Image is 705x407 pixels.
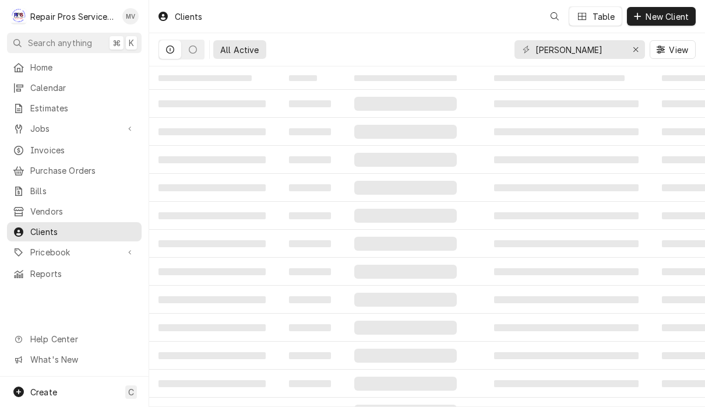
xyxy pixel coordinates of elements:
span: ‌ [494,380,639,387]
span: ‌ [289,128,331,135]
button: Search anything⌘K [7,33,142,53]
span: Calendar [30,82,136,94]
span: ‌ [354,349,457,363]
span: New Client [643,10,691,23]
a: Vendors [7,202,142,221]
a: Reports [7,264,142,283]
span: ‌ [289,380,331,387]
span: ‌ [494,184,639,191]
span: ‌ [494,296,639,303]
a: Go to Pricebook [7,243,142,262]
div: Mindy Volker's Avatar [122,8,139,24]
span: ‌ [494,240,639,247]
span: View [667,44,690,56]
span: Home [30,61,136,73]
span: ‌ [494,75,625,81]
span: ‌ [158,128,266,135]
div: Repair Pros Services Inc [30,10,116,23]
span: ‌ [158,240,266,247]
span: ‌ [494,212,639,219]
span: Reports [30,268,136,280]
span: ‌ [158,296,266,303]
span: Clients [30,226,136,238]
input: Keyword search [535,40,623,59]
span: Search anything [28,37,92,49]
span: ‌ [354,97,457,111]
span: ‌ [354,237,457,251]
span: ‌ [158,268,266,275]
span: Purchase Orders [30,164,136,177]
span: ‌ [289,75,317,81]
span: ‌ [289,324,331,331]
span: Create [30,387,57,397]
span: ‌ [494,128,639,135]
div: All Active [220,44,259,56]
span: ‌ [289,156,331,163]
a: Estimates [7,99,142,118]
a: Go to Jobs [7,119,142,138]
span: Estimates [30,102,136,114]
a: Home [7,58,142,77]
table: All Active Clients List Loading [149,66,705,407]
span: ‌ [289,100,331,107]
span: What's New [30,353,135,366]
span: ‌ [158,100,266,107]
div: Table [593,10,615,23]
div: MV [122,8,139,24]
span: Pricebook [30,246,118,258]
div: R [10,8,27,24]
span: ‌ [289,268,331,275]
a: Go to Help Center [7,329,142,349]
span: ⌘ [112,37,121,49]
span: ‌ [158,184,266,191]
span: Help Center [30,333,135,345]
span: ‌ [158,156,266,163]
span: ‌ [354,321,457,335]
span: ‌ [494,156,639,163]
span: ‌ [494,352,639,359]
span: ‌ [158,380,266,387]
span: Vendors [30,205,136,217]
span: ‌ [354,377,457,391]
button: Erase input [626,40,645,59]
span: ‌ [158,212,266,219]
span: ‌ [494,100,639,107]
span: Bills [30,185,136,197]
span: ‌ [158,352,266,359]
button: New Client [627,7,696,26]
button: View [650,40,696,59]
button: Open search [545,7,564,26]
span: ‌ [354,75,457,81]
span: ‌ [494,324,639,331]
span: ‌ [354,153,457,167]
span: ‌ [289,212,331,219]
span: ‌ [354,181,457,195]
span: ‌ [158,324,266,331]
div: Repair Pros Services Inc's Avatar [10,8,27,24]
span: ‌ [354,209,457,223]
span: ‌ [158,75,252,81]
a: Invoices [7,141,142,160]
span: ‌ [289,240,331,247]
span: ‌ [289,296,331,303]
a: Go to What's New [7,350,142,369]
span: ‌ [354,125,457,139]
a: Clients [7,222,142,241]
span: Invoices [30,144,136,156]
span: ‌ [289,352,331,359]
span: ‌ [354,293,457,307]
span: K [129,37,134,49]
a: Purchase Orders [7,161,142,180]
span: C [128,386,134,398]
span: ‌ [494,268,639,275]
a: Calendar [7,78,142,97]
span: ‌ [354,265,457,279]
span: ‌ [289,184,331,191]
span: Jobs [30,122,118,135]
a: Bills [7,181,142,201]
